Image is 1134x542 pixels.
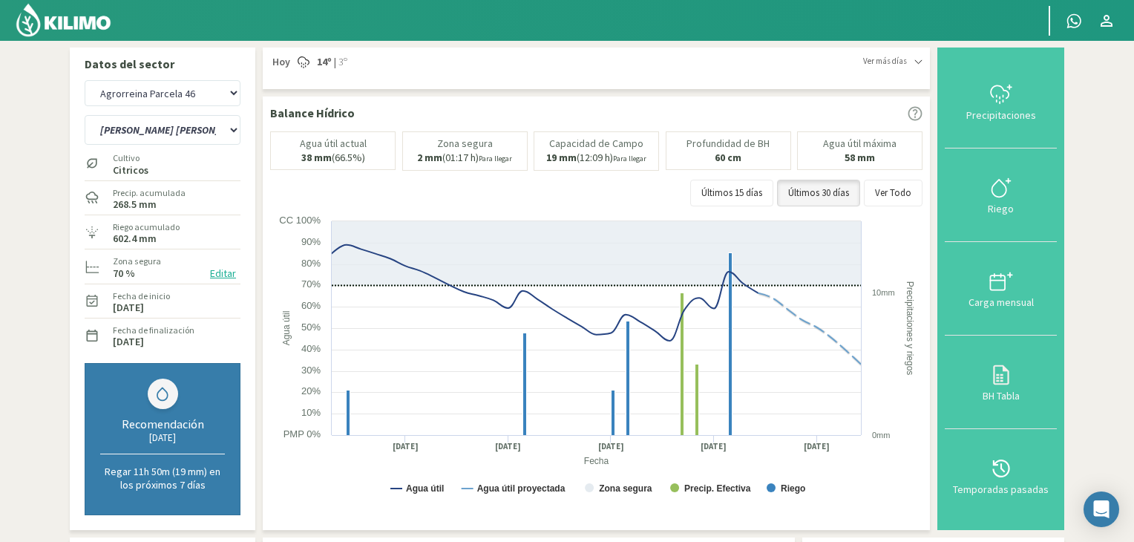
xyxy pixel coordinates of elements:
div: Riego [949,203,1052,214]
text: 50% [301,321,321,333]
text: Agua útil proyectada [477,483,566,494]
span: 3º [336,55,347,70]
text: Agua útil [406,483,444,494]
text: Precip. Efectiva [684,483,751,494]
text: Riego [781,483,805,494]
button: BH Tabla [945,336,1057,429]
text: 80% [301,258,321,269]
p: Zona segura [437,138,493,149]
button: Riego [945,148,1057,242]
b: 58 mm [845,151,875,164]
label: [DATE] [113,337,144,347]
text: 70% [301,278,321,290]
span: | [334,55,336,70]
text: PMP 0% [283,428,321,440]
text: 20% [301,385,321,396]
text: [DATE] [393,441,419,452]
div: BH Tabla [949,391,1052,401]
span: Ver más días [863,55,907,68]
text: CC 100% [279,215,321,226]
text: [DATE] [495,441,521,452]
text: 10mm [872,288,895,297]
label: 70 % [113,269,135,278]
text: 10% [301,407,321,418]
div: Precipitaciones [949,110,1052,120]
label: 268.5 mm [113,200,157,209]
text: Fecha [584,456,609,466]
p: Capacidad de Campo [549,138,643,149]
p: Regar 11h 50m (19 mm) en los próximos 7 días [100,465,225,492]
p: Agua útil actual [300,138,367,149]
div: Open Intercom Messenger [1084,492,1119,527]
small: Para llegar [479,154,512,163]
label: Zona segura [113,255,161,268]
label: [DATE] [113,303,144,313]
text: Zona segura [599,483,652,494]
label: Cultivo [113,151,148,165]
label: Citricos [113,166,148,175]
button: Precipitaciones [945,55,1057,148]
p: Balance Hídrico [270,104,355,122]
b: 60 cm [715,151,741,164]
p: Agua útil máxima [823,138,897,149]
button: Temporadas pasadas [945,429,1057,523]
button: Últimos 15 días [690,180,773,206]
p: (01:17 h) [417,152,512,164]
p: (12:09 h) [546,152,646,164]
p: (66.5%) [301,152,365,163]
div: Temporadas pasadas [949,484,1052,494]
text: 60% [301,300,321,311]
text: 40% [301,343,321,354]
strong: 14º [317,55,332,68]
text: [DATE] [804,441,830,452]
p: Datos del sector [85,55,240,73]
b: 38 mm [301,151,332,164]
button: Últimos 30 días [777,180,860,206]
text: 30% [301,365,321,376]
label: Riego acumulado [113,221,180,234]
label: Fecha de inicio [113,290,170,303]
text: 0mm [872,431,890,440]
b: 2 mm [417,151,442,164]
button: Editar [206,265,240,282]
text: [DATE] [701,441,727,452]
label: 602.4 mm [113,234,157,244]
label: Precip. acumulada [113,186,186,200]
div: Recomendación [100,417,225,431]
button: Carga mensual [945,242,1057,336]
b: 19 mm [546,151,577,164]
small: Para llegar [613,154,646,163]
text: [DATE] [598,441,624,452]
img: Kilimo [15,2,112,38]
button: Ver Todo [864,180,922,206]
label: Fecha de finalización [113,324,194,337]
div: [DATE] [100,431,225,444]
text: Agua útil [281,310,292,345]
div: Carga mensual [949,297,1052,307]
span: Hoy [270,55,290,70]
text: 90% [301,236,321,247]
p: Profundidad de BH [686,138,770,149]
text: Precipitaciones y riegos [905,281,915,375]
